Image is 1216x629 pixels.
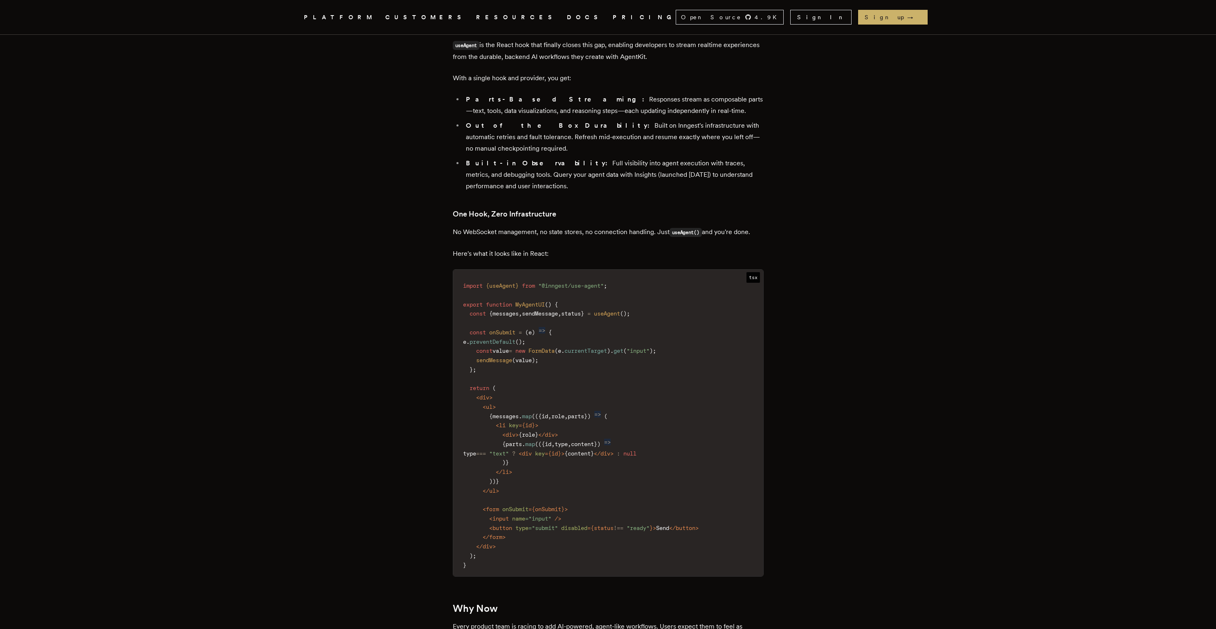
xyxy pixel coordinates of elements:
[538,282,604,289] span: "@inngest/use-agent"
[515,301,545,308] span: MyAgentUI
[561,310,581,317] span: status
[519,431,522,438] span: {
[512,357,515,363] span: (
[453,41,480,50] code: useAgent
[385,12,466,23] a: CUSTOMERS
[564,450,568,457] span: {
[522,413,532,419] span: map
[506,441,522,447] span: parts
[492,385,496,391] span: (
[522,338,525,345] span: ;
[558,450,561,457] span: }
[463,450,476,457] span: type
[561,450,564,457] span: >
[746,272,760,283] span: tsx
[519,338,522,345] span: )
[545,450,548,457] span: =
[594,441,597,447] span: }
[561,347,564,354] span: .
[489,413,492,419] span: {
[525,515,528,522] span: =
[555,525,558,531] span: "
[617,450,620,457] span: :
[681,13,742,21] span: Open Source
[555,431,558,438] span: >
[532,422,535,428] span: }
[907,13,921,21] span: →
[496,422,499,428] span: <
[515,282,519,289] span: }
[607,347,610,354] span: )
[522,450,532,457] span: div
[545,431,555,438] span: div
[571,441,594,447] span: content
[613,12,676,23] a: PRICING
[463,338,466,345] span: e
[623,347,627,354] span: (
[558,310,561,317] span: ,
[522,422,525,428] span: {
[858,10,928,25] a: Sign up
[304,12,375,23] button: PLATFORM
[466,159,612,167] strong: Built-in Observability:
[473,366,476,373] span: ;
[463,158,764,192] li: Full visibility into agent execution with traces, metrics, and debugging tools. Query your agent ...
[463,120,764,154] li: Built on Inngest's infrastructure with automatic retries and fault tolerance. Refresh mid-executi...
[653,347,656,354] span: ;
[532,506,535,512] span: {
[519,422,522,428] span: =
[669,525,676,531] span: </
[502,441,506,447] span: {
[567,12,603,23] a: DOCS
[564,506,568,512] span: >
[463,562,466,568] span: }
[600,450,610,457] span: div
[483,506,486,512] span: <
[670,228,702,237] code: useAgent()
[597,441,600,447] span: )
[473,552,476,559] span: ;
[519,310,522,317] span: ,
[470,310,486,317] span: const
[555,347,558,354] span: (
[551,441,555,447] span: ,
[650,347,653,354] span: )
[535,357,538,363] span: ;
[594,310,620,317] span: useAgent
[587,413,591,419] span: )
[542,413,548,419] span: id
[548,450,551,457] span: {
[476,347,492,354] span: const
[515,431,519,438] span: >
[470,552,473,559] span: )
[470,338,515,345] span: preventDefault
[604,282,607,289] span: ;
[545,301,548,308] span: (
[542,441,545,447] span: {
[453,248,764,259] p: Here's what it looks like in React:
[476,394,479,401] span: <
[551,413,564,419] span: role
[676,525,695,531] span: button
[519,413,522,419] span: .
[539,327,545,334] span: =>
[515,525,528,531] span: type
[653,525,656,531] span: >
[535,506,561,512] span: onSubmit
[492,525,512,531] span: button
[581,310,584,317] span: }
[532,413,535,419] span: (
[489,515,492,522] span: <
[656,525,669,531] span: Send
[492,478,496,485] span: )
[623,450,636,457] span: null
[538,441,542,447] span: (
[502,469,509,475] span: li
[561,506,564,512] span: }
[476,450,486,457] span: ===
[564,347,607,354] span: currentTarget
[463,282,483,289] span: import
[535,450,545,457] span: key
[522,310,558,317] span: sendMessage
[548,329,552,336] span: {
